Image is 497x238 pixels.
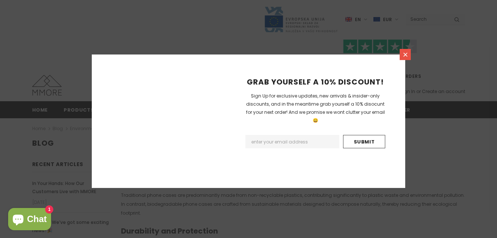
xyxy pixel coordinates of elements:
input: Email Address [245,135,339,148]
a: Close [400,49,411,60]
span: GRAB YOURSELF A 10% DISCOUNT! [247,77,384,87]
input: Submit [343,135,385,148]
inbox-online-store-chat: Shopify online store chat [6,208,53,232]
span: Sign Up for exclusive updates, new arrivals & insider-only discounts, and in the meantime grab yo... [246,93,385,123]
